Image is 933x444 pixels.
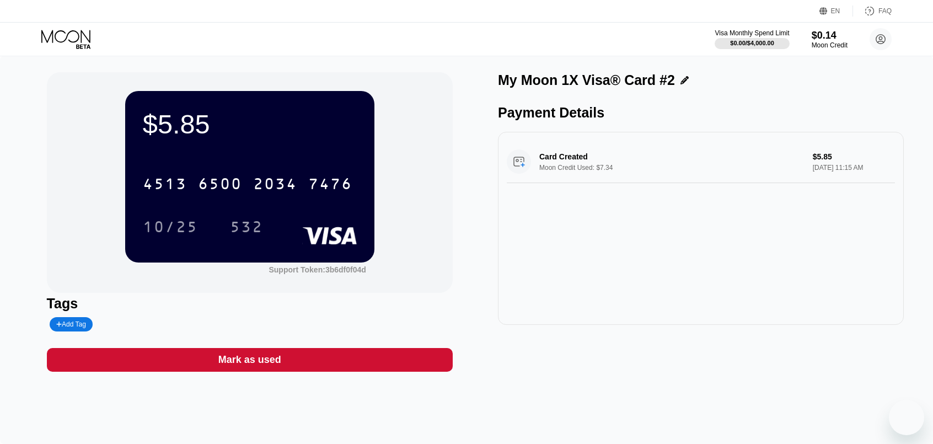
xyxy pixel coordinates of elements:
div: Mark as used [47,348,453,372]
div: 10/25 [135,213,206,240]
div: 7476 [308,176,352,194]
div: Tags [47,296,453,312]
div: Add Tag [50,317,93,331]
div: Visa Monthly Spend Limit [715,29,789,37]
div: $0.14Moon Credit [812,30,848,49]
div: $0.14 [812,30,848,41]
div: 532 [230,220,263,237]
div: 6500 [198,176,242,194]
div: Mark as used [218,354,281,366]
div: EN [831,7,840,15]
div: 4513650020347476 [136,170,359,197]
div: My Moon 1X Visa® Card #2 [498,72,675,88]
div: EN [819,6,853,17]
div: Support Token:3b6df0f04d [269,265,366,274]
iframe: Button to launch messaging window [889,400,924,435]
div: $5.85 [143,109,357,140]
div: Visa Monthly Spend Limit$0.00/$4,000.00 [715,29,789,49]
div: 10/25 [143,220,198,237]
div: $0.00 / $4,000.00 [730,40,774,46]
div: Support Token: 3b6df0f04d [269,265,366,274]
div: Payment Details [498,105,904,121]
div: FAQ [878,7,892,15]
div: 532 [222,213,271,240]
div: 2034 [253,176,297,194]
div: FAQ [853,6,892,17]
div: 4513 [143,176,187,194]
div: Moon Credit [812,41,848,49]
div: Add Tag [56,320,86,328]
